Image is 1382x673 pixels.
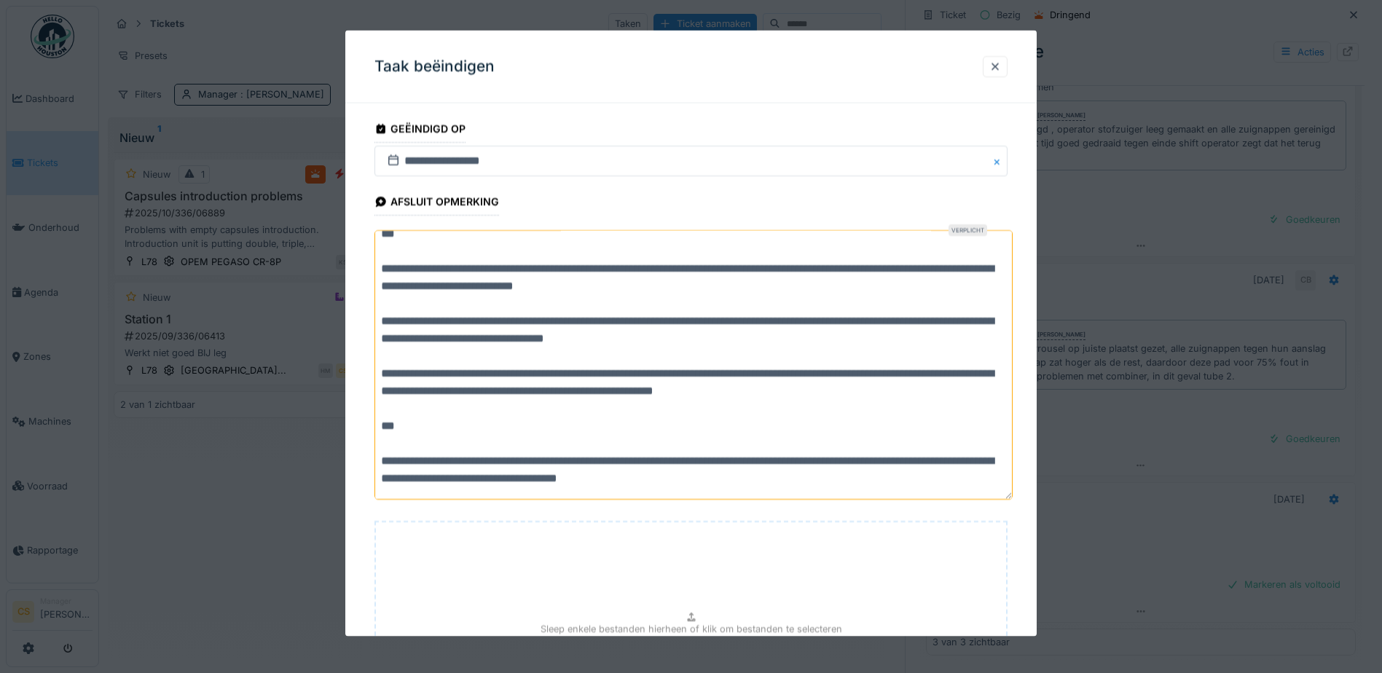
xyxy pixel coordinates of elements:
div: Afsluit opmerking [374,191,499,216]
div: Geëindigd op [374,118,466,143]
div: Verplicht [949,224,987,236]
p: Sleep enkele bestanden hierheen of klik om bestanden te selecteren [541,622,842,636]
button: Close [992,146,1008,176]
h3: Taak beëindigen [374,58,495,76]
